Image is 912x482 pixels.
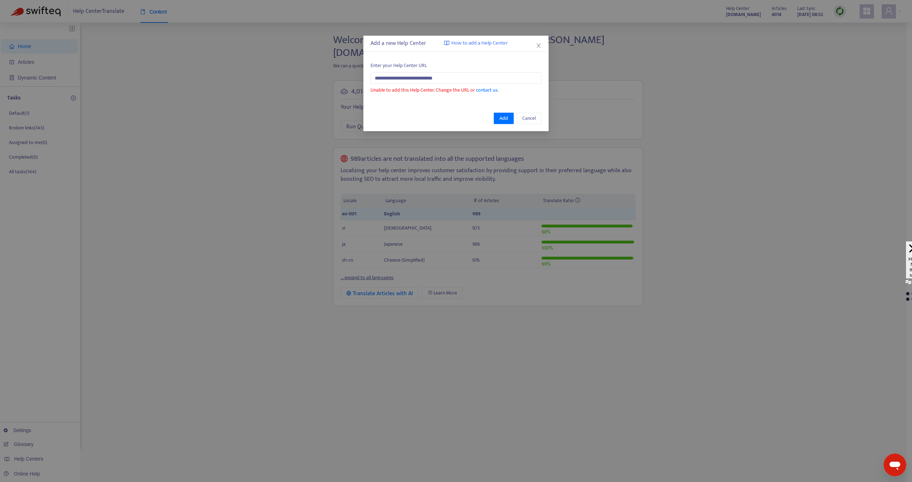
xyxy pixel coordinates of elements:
[444,39,508,47] a: How to add a Help Center
[476,86,498,94] a: contact us
[517,113,541,124] button: Cancel
[499,114,508,122] span: Add
[370,62,541,70] span: Enter your Help Center URL
[370,39,541,48] div: Add a new Help Center
[535,42,543,50] button: Close
[536,43,541,48] span: close
[522,114,536,122] span: Cancel
[444,40,450,46] img: image-link
[370,86,499,94] span: Unable to add this Help Center. Change the URL or .
[494,113,514,124] button: Add
[883,453,906,476] iframe: メッセージングウィンドウを開くボタン
[451,39,508,47] span: How to add a Help Center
